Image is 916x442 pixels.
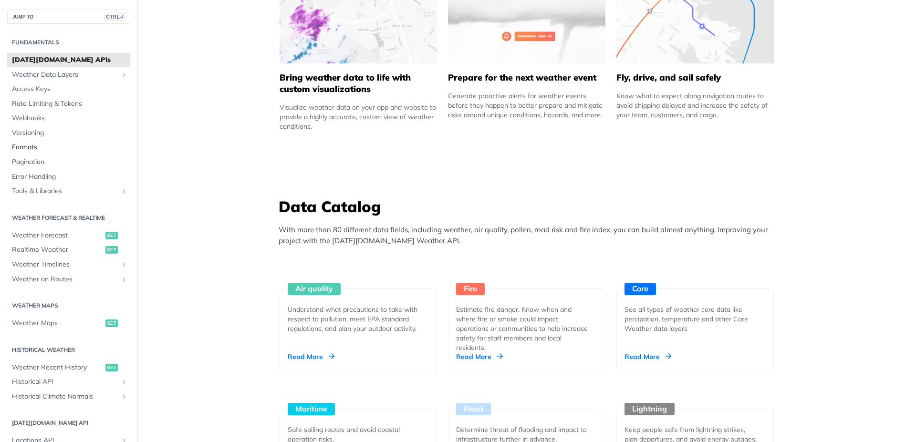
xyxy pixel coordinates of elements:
a: Weather Data LayersShow subpages for Weather Data Layers [7,68,130,82]
div: Flood [456,403,491,415]
a: Formats [7,140,130,154]
h2: Weather Maps [7,301,130,310]
a: Core See all types of weather core data like percipation, temperature and other Core Weather data... [613,253,778,373]
a: Historical Climate NormalsShow subpages for Historical Climate Normals [7,390,130,404]
h2: Historical Weather [7,346,130,354]
h2: Fundamentals [7,38,130,47]
span: Historical Climate Normals [12,392,118,401]
span: [DATE][DOMAIN_NAME] APIs [12,55,128,65]
a: Weather Mapsget [7,316,130,330]
span: Tools & Libraries [12,186,118,196]
a: Historical APIShow subpages for Historical API [7,375,130,389]
a: Weather Forecastget [7,228,130,243]
a: Weather TimelinesShow subpages for Weather Timelines [7,257,130,272]
span: get [105,232,118,239]
h5: Prepare for the next weather event [448,72,605,83]
div: Lightning [625,403,675,415]
a: Weather Recent Historyget [7,360,130,375]
span: Historical API [12,377,118,387]
span: Formats [12,143,128,152]
a: Pagination [7,155,130,169]
div: Understand what precautions to take with respect to pollution, meet EPA standard regulations, and... [288,305,421,333]
button: Show subpages for Historical API [120,378,128,386]
div: See all types of weather core data like percipation, temperature and other Core Weather data layers [625,305,758,333]
span: Rate Limiting & Tokens [12,99,128,109]
span: CTRL-/ [104,13,125,21]
a: Access Keys [7,82,130,96]
span: Realtime Weather [12,245,103,255]
a: Weather on RoutesShow subpages for Weather on Routes [7,272,130,287]
p: With more than 80 different data fields, including weather, air quality, pollen, road risk and fi... [279,225,780,246]
h5: Bring weather data to life with custom visualizations [280,72,437,95]
button: Show subpages for Weather on Routes [120,276,128,283]
button: Show subpages for Tools & Libraries [120,187,128,195]
span: Weather on Routes [12,275,118,284]
button: Show subpages for Historical Climate Normals [120,393,128,401]
h2: [DATE][DOMAIN_NAME] API [7,419,130,427]
span: Versioning [12,128,128,138]
a: Error Handling [7,170,130,184]
div: Estimate fire danger. Know when and where fire or smoke could impact operations or communities to... [456,305,590,352]
span: Weather Forecast [12,231,103,240]
div: Read More [288,352,334,361]
div: Visualize weather data on your app and website to provide a highly accurate, custom view of weath... [280,103,437,131]
a: Rate Limiting & Tokens [7,97,130,111]
h2: Weather Forecast & realtime [7,214,130,222]
span: Error Handling [12,172,128,182]
span: get [105,246,118,254]
a: Fire Estimate fire danger. Know when and where fire or smoke could impact operations or communiti... [444,253,609,373]
div: Fire [456,283,485,295]
span: get [105,319,118,327]
span: Weather Recent History [12,363,103,372]
a: [DATE][DOMAIN_NAME] APIs [7,53,130,67]
span: get [105,364,118,371]
div: Know what to expect along navigation routes to avoid shipping delayed and increase the safety of ... [616,91,774,120]
a: Tools & LibrariesShow subpages for Tools & Libraries [7,184,130,198]
div: Generate proactive alerts for weather events before they happen to better prepare and mitigate ri... [448,91,605,120]
span: Access Keys [12,84,128,94]
span: Pagination [12,157,128,167]
button: JUMP TOCTRL-/ [7,10,130,24]
a: Webhooks [7,111,130,125]
a: Realtime Weatherget [7,243,130,257]
span: Webhooks [12,113,128,123]
div: Air quality [288,283,341,295]
span: Weather Timelines [12,260,118,269]
div: Core [625,283,656,295]
button: Show subpages for Weather Timelines [120,261,128,268]
h3: Data Catalog [279,196,780,217]
span: Weather Maps [12,319,103,328]
span: Weather Data Layers [12,70,118,80]
div: Maritime [288,403,335,415]
a: Versioning [7,126,130,140]
button: Show subpages for Weather Data Layers [120,71,128,79]
div: Read More [625,352,671,361]
h5: Fly, drive, and sail safely [616,72,774,83]
a: Air quality Understand what precautions to take with respect to pollution, meet EPA standard regu... [276,253,441,373]
div: Read More [456,352,503,361]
